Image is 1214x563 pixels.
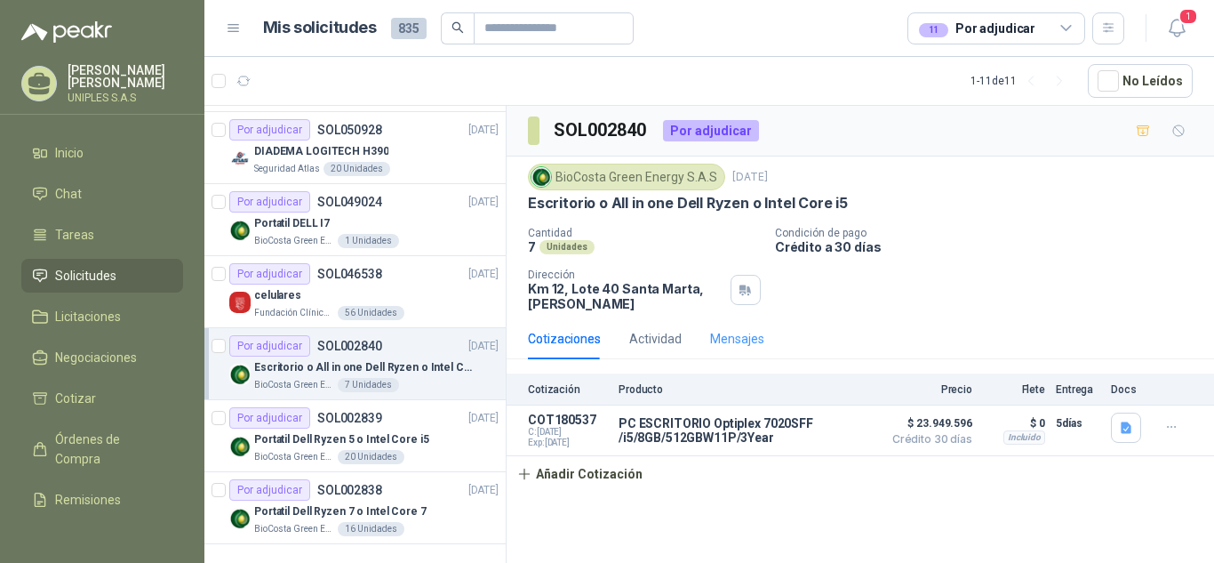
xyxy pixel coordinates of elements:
[55,307,121,326] span: Licitaciones
[338,234,399,248] div: 1 Unidades
[55,225,94,245] span: Tareas
[21,136,183,170] a: Inicio
[528,194,848,213] p: Escritorio o All in one Dell Ryzen o Intel Core i5
[528,227,761,239] p: Cantidad
[263,15,377,41] h1: Mis solicitudes
[229,119,310,141] div: Por adjudicar
[528,383,608,396] p: Cotización
[468,410,499,427] p: [DATE]
[323,162,390,176] div: 20 Unidades
[254,431,429,448] p: Portatil Dell Ryzen 5 o Intel Core i5
[619,416,873,445] p: PC ESCRITORIO Optiplex 7020SFF /i5/8GB/512GBW11P/3Year
[21,21,112,43] img: Logo peakr
[204,400,506,472] a: Por adjudicarSOL002839[DATE] Company LogoPortatil Dell Ryzen 5 o Intel Core i5BioCosta Green Ener...
[21,341,183,374] a: Negociaciones
[528,438,608,448] span: Exp: [DATE]
[229,508,251,529] img: Company Logo
[229,263,310,285] div: Por adjudicar
[391,18,427,39] span: 835
[229,335,310,357] div: Por adjudicar
[1056,413,1100,434] p: 5 días
[55,389,96,408] span: Cotizar
[229,148,251,169] img: Company Logo
[528,329,601,349] div: Cotizaciones
[468,266,499,283] p: [DATE]
[317,196,382,208] p: SOL049024
[619,383,873,396] p: Producto
[710,329,764,349] div: Mensajes
[229,479,310,501] div: Por adjudicar
[229,407,310,429] div: Por adjudicar
[528,427,608,438] span: C: [DATE]
[68,64,183,89] p: [PERSON_NAME] [PERSON_NAME]
[55,143,84,163] span: Inicio
[254,503,427,520] p: Portatil Dell Ryzen 7 o Intel Core 7
[1111,383,1146,396] p: Docs
[229,191,310,213] div: Por adjudicar
[204,256,506,328] a: Por adjudicarSOL046538[DATE] Company LogocelularesFundación Clínica Shaio56 Unidades
[254,450,334,464] p: BioCosta Green Energy S.A.S
[1088,64,1193,98] button: No Leídos
[528,413,608,427] p: COT180537
[554,117,649,144] h3: SOL002840
[254,143,388,160] p: DIADEMA LOGITECH H390
[539,240,595,254] div: Unidades
[528,239,536,254] p: 7
[55,184,82,204] span: Chat
[629,329,682,349] div: Actividad
[254,359,475,376] p: Escritorio o All in one Dell Ryzen o Intel Core i5
[55,348,137,367] span: Negociaciones
[1003,430,1045,445] div: Incluido
[204,112,506,184] a: Por adjudicarSOL050928[DATE] Company LogoDIADEMA LOGITECH H390Seguridad Atlas20 Unidades
[468,482,499,499] p: [DATE]
[21,300,183,334] a: Licitaciones
[732,169,768,186] p: [DATE]
[21,422,183,476] a: Órdenes de Compra
[1178,8,1198,25] span: 1
[68,92,183,103] p: UNIPLES S.A.S
[254,287,301,304] p: celulares
[317,268,382,280] p: SOL046538
[229,364,251,385] img: Company Logo
[983,383,1045,396] p: Flete
[21,382,183,415] a: Cotizar
[528,164,725,190] div: BioCosta Green Energy S.A.S
[663,120,759,141] div: Por adjudicar
[338,450,404,464] div: 20 Unidades
[317,124,382,136] p: SOL050928
[528,269,723,281] p: Dirección
[317,340,382,352] p: SOL002840
[21,177,183,211] a: Chat
[919,19,1035,38] div: Por adjudicar
[451,21,464,34] span: search
[775,227,1207,239] p: Condición de pago
[338,378,399,392] div: 7 Unidades
[204,328,506,400] a: Por adjudicarSOL002840[DATE] Company LogoEscritorio o All in one Dell Ryzen o Intel Core i5BioCos...
[55,266,116,286] span: Solicitudes
[254,306,334,320] p: Fundación Clínica Shaio
[55,430,166,469] span: Órdenes de Compra
[21,483,183,517] a: Remisiones
[1056,383,1100,396] p: Entrega
[338,522,404,536] div: 16 Unidades
[983,413,1045,434] p: $ 0
[55,490,121,510] span: Remisiones
[229,436,251,457] img: Company Logo
[21,218,183,252] a: Tareas
[468,194,499,211] p: [DATE]
[531,167,551,187] img: Company Logo
[338,306,404,320] div: 56 Unidades
[254,378,334,392] p: BioCosta Green Energy S.A.S
[21,259,183,293] a: Solicitudes
[528,281,723,311] p: Km 12, Lote 40 Santa Marta , [PERSON_NAME]
[883,413,972,434] span: $ 23.949.596
[204,472,506,544] a: Por adjudicarSOL002838[DATE] Company LogoPortatil Dell Ryzen 7 o Intel Core 7BioCosta Green Energ...
[468,338,499,355] p: [DATE]
[1161,12,1193,44] button: 1
[254,234,334,248] p: BioCosta Green Energy S.A.S
[254,162,320,176] p: Seguridad Atlas
[970,67,1074,95] div: 1 - 11 de 11
[919,23,948,37] div: 11
[468,122,499,139] p: [DATE]
[317,412,382,424] p: SOL002839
